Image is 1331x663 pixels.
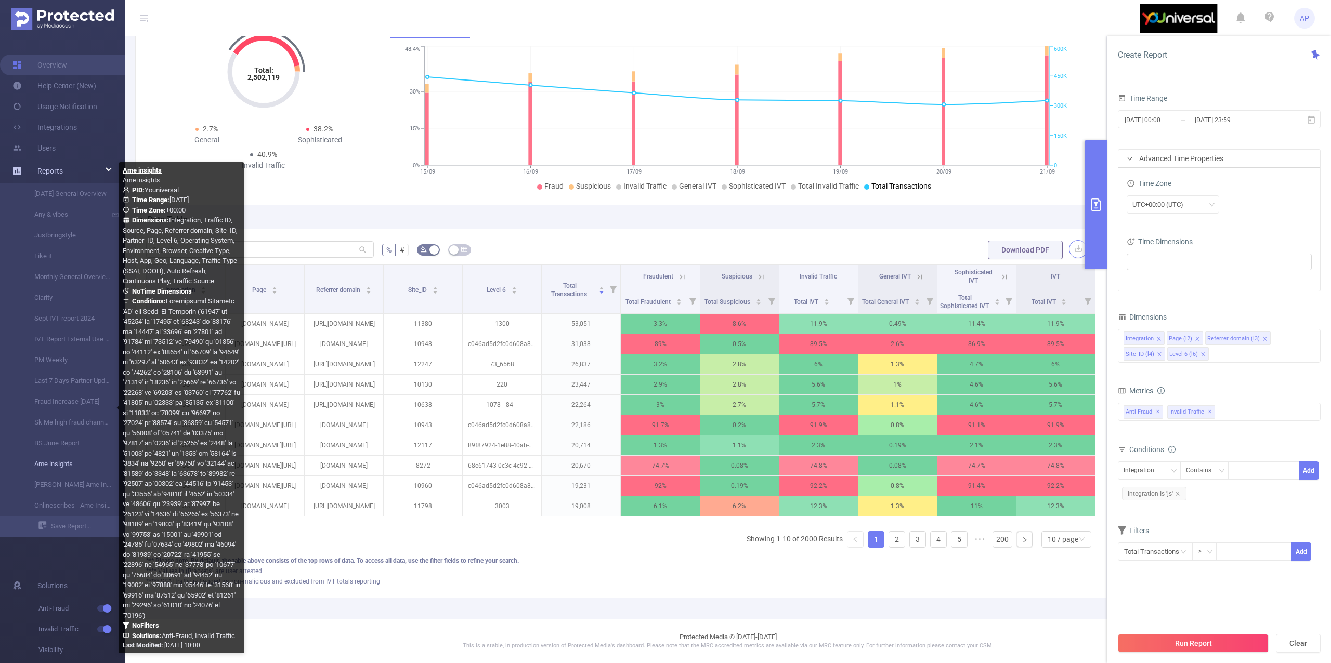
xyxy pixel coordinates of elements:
p: 2.7% [700,395,779,415]
p: 5.6% [779,375,858,394]
p: 2.3% [779,435,858,455]
i: icon: caret-up [755,297,761,300]
div: Sort [755,297,762,303]
p: 91.4% [937,476,1016,496]
a: BS June Report [21,433,112,454]
span: Site_ID [408,286,428,294]
a: Any & vibes [21,204,112,225]
a: Fraud Increase [DATE] - [21,391,112,412]
b: Time Range: [132,196,169,204]
i: icon: down [1209,202,1215,209]
i: icon: caret-up [1061,297,1067,300]
p: 1.1% [858,395,937,415]
p: c046ad5d2fc0d608a89c887e12c98fc5ddf1aca256798ab5c3d44743a6f6a6893716aa888bde5da8c49acc40e86c26a8 [463,415,541,435]
a: PM Weekly [21,350,112,370]
a: Integrations [12,117,77,138]
p: [DOMAIN_NAME] [305,456,383,475]
a: Like it [21,246,112,267]
p: 8.6% [700,314,779,334]
span: ✕ [1208,406,1212,418]
span: Suspicious [576,182,611,190]
tspan: 19/09 [833,168,848,175]
span: Total Transactions [551,282,589,298]
a: Monthly General Overview JS Yahoo [21,267,112,287]
div: Sort [994,297,1000,303]
span: Invalid Traffic [1167,405,1215,419]
p: 10638 [384,395,462,415]
span: Time Zone [1127,179,1171,188]
p: 1.3% [621,435,699,455]
p: 3.3% [621,314,699,334]
p: 53,051 [542,314,620,334]
button: Add [1291,542,1311,561]
a: Onlinescribes - Ame Insights [21,495,112,516]
p: [DOMAIN_NAME][URL] [226,456,304,475]
div: Sort [598,285,605,291]
div: Sophisticated [264,135,377,145]
span: Total Transactions [871,182,931,190]
span: Conditions [1129,445,1176,454]
span: Dimensions [1118,313,1167,321]
button: Download PDF [988,241,1063,259]
span: Metrics [1118,387,1153,395]
tspan: 48.4% [405,46,420,53]
li: 200 [993,531,1012,548]
p: 2.9% [621,375,699,394]
tspan: 30% [410,88,420,95]
p: 26,837 [542,354,620,374]
p: 31,038 [542,334,620,354]
a: 5 [951,532,967,547]
i: icon: caret-up [994,297,1000,300]
span: Visibility [38,640,125,660]
i: icon: down [1079,536,1085,543]
input: Start date [1124,113,1208,127]
span: Fraud [544,182,564,190]
p: 0.8% [858,476,937,496]
i: Filter menu [764,288,779,313]
i: Filter menu [1080,288,1095,313]
tspan: Total: [254,66,273,74]
p: 74.7% [621,456,699,475]
div: Page (l2) [1169,332,1192,346]
b: Time Zone: [132,206,166,214]
p: 4.6% [937,375,1016,394]
span: ✕ [1156,406,1160,418]
i: icon: info-circle [1168,446,1176,453]
a: 2 [889,532,905,547]
p: 6% [1016,354,1095,374]
i: icon: caret-up [824,297,830,300]
p: 68e61743-0c3c-4c92-9444-b165497a9863 [463,456,541,475]
p: 91.1% [937,415,1016,435]
div: Referrer domain (l3) [1207,332,1260,346]
p: 0.49% [858,314,937,334]
i: icon: caret-up [432,285,438,288]
span: Loremipsumd Sitametc 'AD' eli Sedd_EI Temporin ('61947' ut '45254' la '17495' et '68243' do '8317... [123,297,240,619]
li: Next Page [1016,531,1033,548]
i: icon: caret-down [432,289,438,293]
i: icon: info-circle [1157,387,1165,394]
li: Page (l2) [1167,331,1203,345]
p: 74.8% [779,456,858,475]
i: icon: caret-up [272,285,278,288]
div: UTC+00:00 (UTC) [1132,196,1191,213]
a: Reports [37,161,63,181]
i: icon: close [1195,336,1200,342]
i: icon: caret-down [512,289,517,293]
p: [URL][DOMAIN_NAME] [305,395,383,415]
li: 2 [889,531,905,548]
span: 40.9% [257,150,277,158]
i: Filter menu [685,288,700,313]
i: icon: caret-down [272,289,278,293]
li: Next 5 Pages [972,531,988,548]
p: [DOMAIN_NAME] [226,375,304,394]
span: Fraudulent [643,273,673,280]
p: 12247 [384,354,462,374]
p: 0.08% [700,456,779,475]
p: 5.7% [779,395,858,415]
span: AP [1300,8,1309,29]
span: # [400,246,404,254]
p: 0.08% [858,456,937,475]
span: Invalid Traffic [623,182,667,190]
i: icon: user [123,186,132,193]
span: Time Dimensions [1127,237,1193,246]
